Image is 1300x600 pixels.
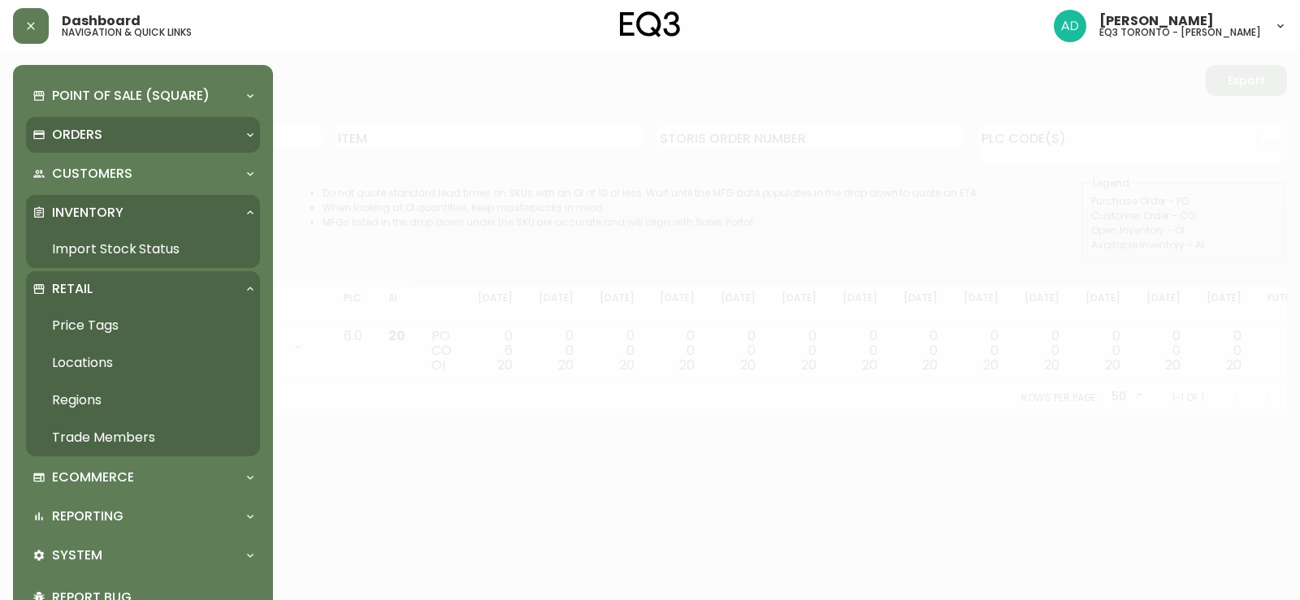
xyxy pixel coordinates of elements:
a: Trade Members [26,419,260,456]
p: Retail [52,280,93,298]
div: Retail [26,271,260,307]
h5: eq3 toronto - [PERSON_NAME] [1099,28,1261,37]
p: Reporting [52,507,123,525]
p: Orders [52,126,102,144]
div: Orders [26,117,260,153]
p: Inventory [52,204,123,222]
a: Price Tags [26,307,260,344]
p: Ecommerce [52,468,134,486]
a: Regions [26,382,260,419]
div: System [26,537,260,573]
div: Customers [26,156,260,192]
img: logo [620,11,680,37]
div: Reporting [26,499,260,534]
div: Inventory [26,195,260,231]
a: Locations [26,344,260,382]
div: Point of Sale (Square) [26,78,260,114]
p: Customers [52,165,132,183]
p: System [52,546,102,564]
p: Point of Sale (Square) [52,87,210,105]
a: Import Stock Status [26,231,260,268]
span: [PERSON_NAME] [1099,15,1214,28]
h5: navigation & quick links [62,28,192,37]
span: Dashboard [62,15,141,28]
div: Ecommerce [26,460,260,495]
img: 5042b7eed22bbf7d2bc86013784b9872 [1054,10,1086,42]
